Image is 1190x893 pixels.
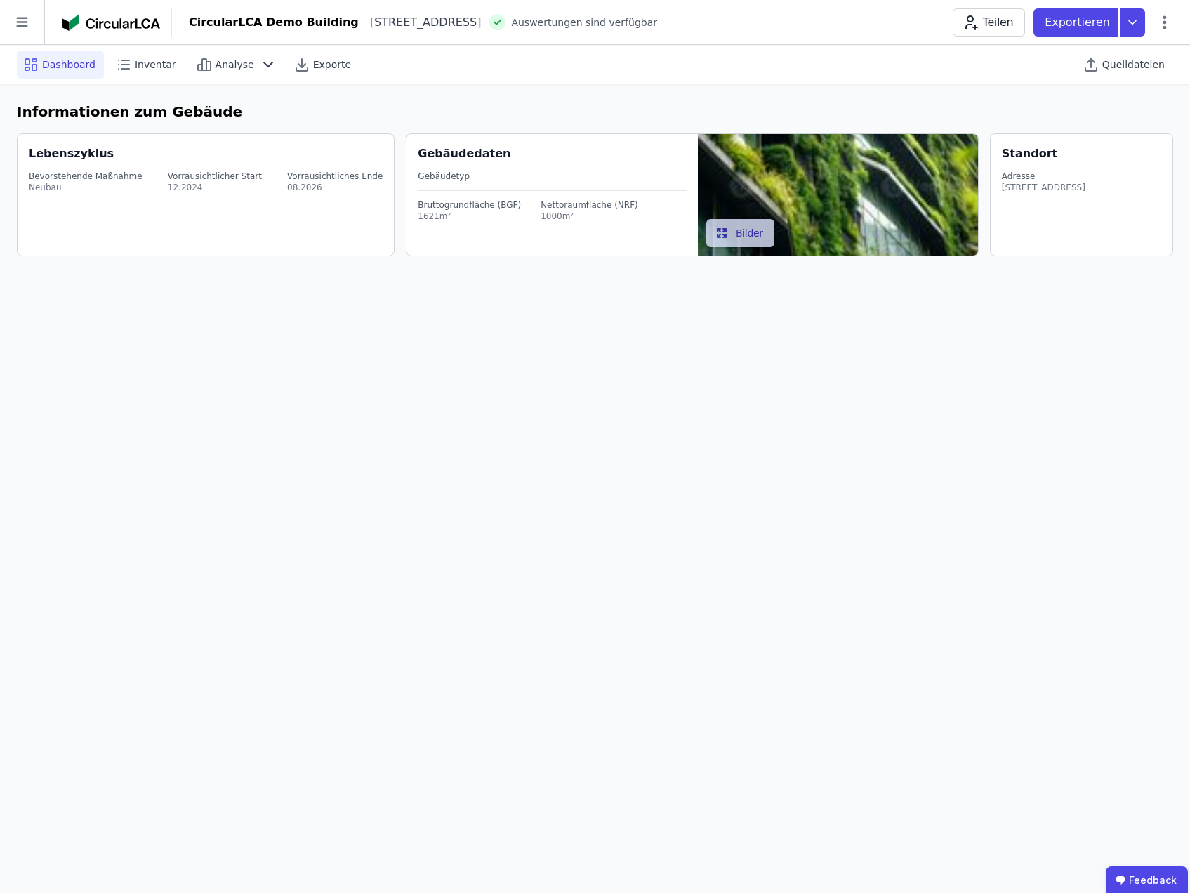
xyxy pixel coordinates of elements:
div: Nettoraumfläche (NRF) [541,199,638,211]
div: Neubau [29,182,143,193]
div: Gebäudetyp [418,171,687,182]
span: Inventar [135,58,176,72]
div: Bruttogrundfläche (BGF) [418,199,521,211]
div: 1000m² [541,211,638,222]
div: Adresse [1002,171,1085,182]
div: 1621m² [418,211,521,222]
div: Gebäudedaten [418,145,698,162]
span: Quelldateien [1102,58,1165,72]
div: [STREET_ADDRESS] [359,14,482,31]
div: 08.2026 [287,182,383,193]
div: Vorrausichtliches Ende [287,171,383,182]
h6: Informationen zum Gebäude [17,101,1173,122]
p: Exportieren [1045,14,1113,31]
button: Teilen [953,8,1025,37]
div: 12.2024 [168,182,262,193]
div: CircularLCA Demo Building [189,14,359,31]
div: Bevorstehende Maßnahme [29,171,143,182]
span: Analyse [216,58,254,72]
span: Exporte [313,58,351,72]
span: Dashboard [42,58,95,72]
div: Vorrausichtlicher Start [168,171,262,182]
div: Standort [1002,145,1057,162]
button: Bilder [706,219,774,247]
div: [STREET_ADDRESS] [1002,182,1085,193]
div: Lebenszyklus [29,145,114,162]
span: Auswertungen sind verfügbar [511,15,657,29]
img: Concular [62,14,160,31]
